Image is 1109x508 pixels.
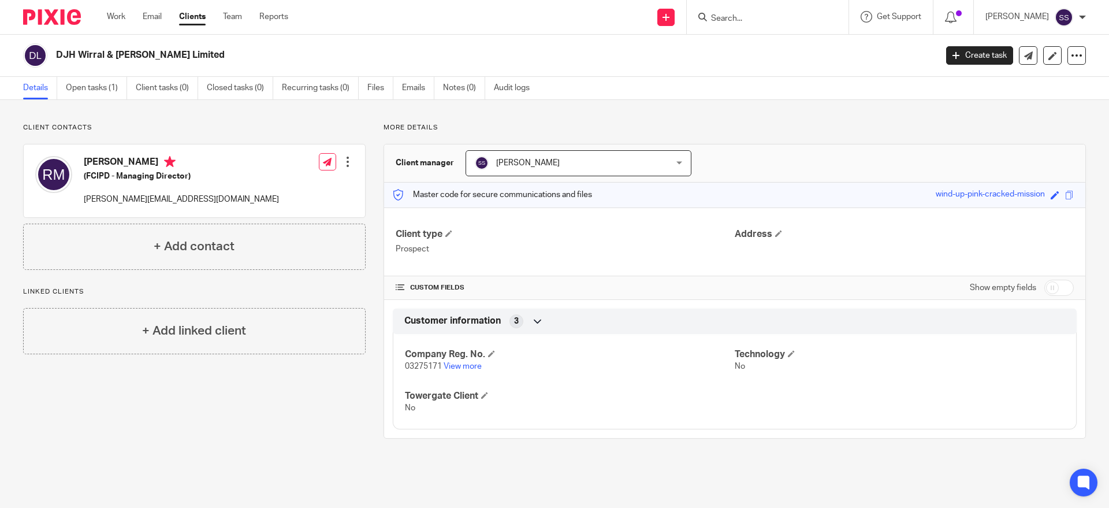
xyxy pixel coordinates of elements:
[946,46,1013,65] a: Create task
[396,228,735,240] h4: Client type
[23,77,57,99] a: Details
[710,14,814,24] input: Search
[223,11,242,23] a: Team
[384,123,1086,132] p: More details
[405,404,415,412] span: No
[207,77,273,99] a: Closed tasks (0)
[84,156,279,170] h4: [PERSON_NAME]
[179,11,206,23] a: Clients
[35,156,72,193] img: svg%3E
[443,77,485,99] a: Notes (0)
[23,123,366,132] p: Client contacts
[164,156,176,168] i: Primary
[282,77,359,99] a: Recurring tasks (0)
[970,282,1036,294] label: Show empty fields
[367,77,393,99] a: Files
[136,77,198,99] a: Client tasks (0)
[154,238,235,255] h4: + Add contact
[404,315,501,327] span: Customer information
[735,348,1065,361] h4: Technology
[475,156,489,170] img: svg%3E
[23,9,81,25] img: Pixie
[444,362,482,370] a: View more
[142,322,246,340] h4: + Add linked client
[735,228,1074,240] h4: Address
[405,362,442,370] span: 03275171
[56,49,754,61] h2: DJH Wirral & [PERSON_NAME] Limited
[496,159,560,167] span: [PERSON_NAME]
[259,11,288,23] a: Reports
[23,43,47,68] img: svg%3E
[84,194,279,205] p: [PERSON_NAME][EMAIL_ADDRESS][DOMAIN_NAME]
[1055,8,1073,27] img: svg%3E
[66,77,127,99] a: Open tasks (1)
[396,283,735,292] h4: CUSTOM FIELDS
[107,11,125,23] a: Work
[514,316,519,327] span: 3
[735,362,745,370] span: No
[143,11,162,23] a: Email
[84,170,279,182] h5: (FCIPD - Managing Director)
[402,77,434,99] a: Emails
[23,287,366,296] p: Linked clients
[393,189,592,201] p: Master code for secure communications and files
[936,188,1045,202] div: wind-up-pink-cracked-mission
[405,390,735,402] h4: Towergate Client
[985,11,1049,23] p: [PERSON_NAME]
[396,157,454,169] h3: Client manager
[405,348,735,361] h4: Company Reg. No.
[494,77,538,99] a: Audit logs
[877,13,921,21] span: Get Support
[396,243,735,255] p: Prospect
